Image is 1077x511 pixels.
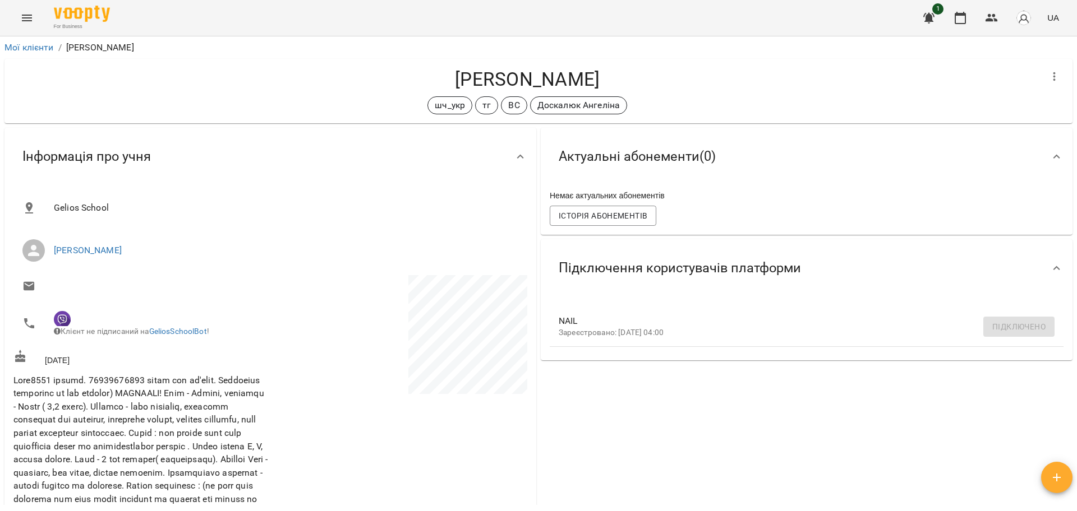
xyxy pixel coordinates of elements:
div: тг [475,96,498,114]
span: Історія абонементів [559,209,647,222]
div: ВС [501,96,527,114]
p: [PERSON_NAME] [66,41,134,54]
div: Доскалюк Ангеліна [530,96,628,114]
div: Актуальні абонементи(0) [541,128,1073,185]
span: Підключення користувачів платформи [559,259,801,277]
h4: [PERSON_NAME] [13,68,1041,91]
div: Немає актуальних абонементів [547,188,1066,203]
div: шч_укр [427,96,472,114]
span: 1 [932,3,943,15]
span: Актуальні абонементи ( 0 ) [559,148,716,165]
p: Доскалюк Ангеліна [537,99,620,112]
p: шч_укр [435,99,465,112]
div: Інформація про учня [4,128,536,185]
button: UA [1043,7,1064,28]
nav: breadcrumb [4,41,1073,54]
span: For Business [54,23,110,30]
div: [DATE] [11,347,270,368]
button: Історія абонементів [550,206,656,226]
span: Інформація про учня [22,148,151,165]
p: тг [482,99,491,112]
div: Підключення користувачів платформи [541,239,1073,297]
a: GeliosSchoolBot [149,327,207,336]
p: ВС [508,99,519,112]
p: Зареєстровано: [DATE] 04:00 [559,327,1037,338]
button: Menu [13,4,40,31]
img: avatar_s.png [1016,10,1032,26]
div: Клієнт підписаний на VooptyBot [54,309,85,326]
li: / [58,41,62,54]
span: NAIL [559,314,1037,328]
span: UA [1047,12,1059,24]
span: Gelios School [54,201,518,215]
img: Voopty Logo [54,6,110,22]
a: [PERSON_NAME] [54,245,122,256]
span: Клієнт не підписаний на ! [54,327,209,336]
img: Viber [54,311,71,328]
a: Мої клієнти [4,42,54,53]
